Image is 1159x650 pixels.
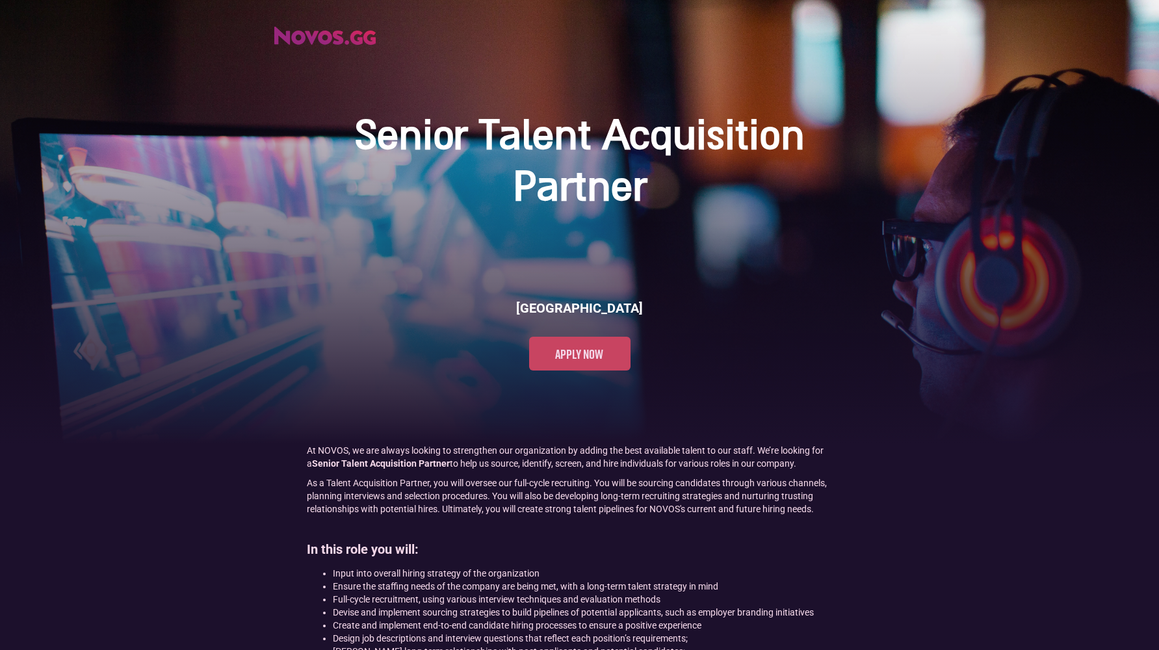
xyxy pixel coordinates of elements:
strong: Senior Talent Acquisition Partner [312,458,450,469]
a: Apply now [529,337,631,370]
li: Full-cycle recruitment, using various interview techniques and evaluation methods [333,593,853,606]
p: As a Talent Acquisition Partner, you will oversee our full-cycle recruiting. You will be sourcing... [307,476,853,515]
h6: [GEOGRAPHIC_DATA] [516,299,643,317]
strong: In this role you will: [307,541,419,557]
li: Input into overall hiring strategy of the organization [333,567,853,580]
h1: Senior Talent Acquisition Partner [320,112,840,214]
p: At NOVOS, we are always looking to strengthen our organization by adding the best available talen... [307,444,853,470]
li: Create and implement end-to-end candidate hiring processes to ensure a positive experience [333,619,853,632]
li: Ensure the staffing needs of the company are being met, with a long-term talent strategy in mind [333,580,853,593]
li: Design job descriptions and interview questions that reflect each position’s requirements; [333,632,853,645]
li: Devise and implement sourcing strategies to build pipelines of potential applicants, such as empl... [333,606,853,619]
